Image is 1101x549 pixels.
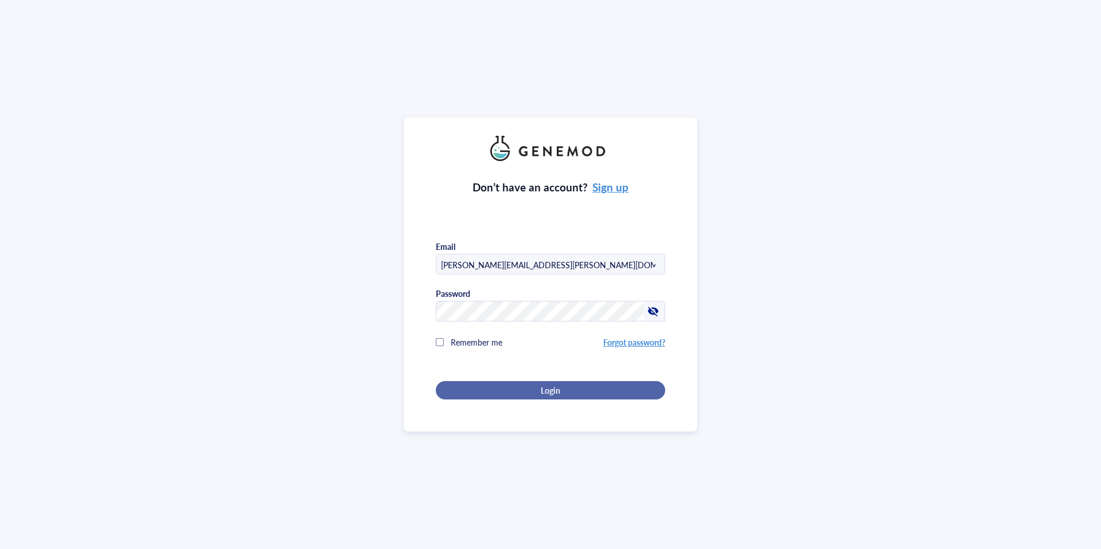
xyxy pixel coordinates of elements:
[436,241,455,252] div: Email
[592,179,628,195] a: Sign up
[490,136,611,161] img: genemod_logo_light-BcqUzbGq.png
[603,336,665,348] a: Forgot password?
[436,288,470,299] div: Password
[541,385,560,395] span: Login
[451,336,502,348] span: Remember me
[436,381,665,399] button: Login
[473,179,629,195] div: Don’t have an account?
